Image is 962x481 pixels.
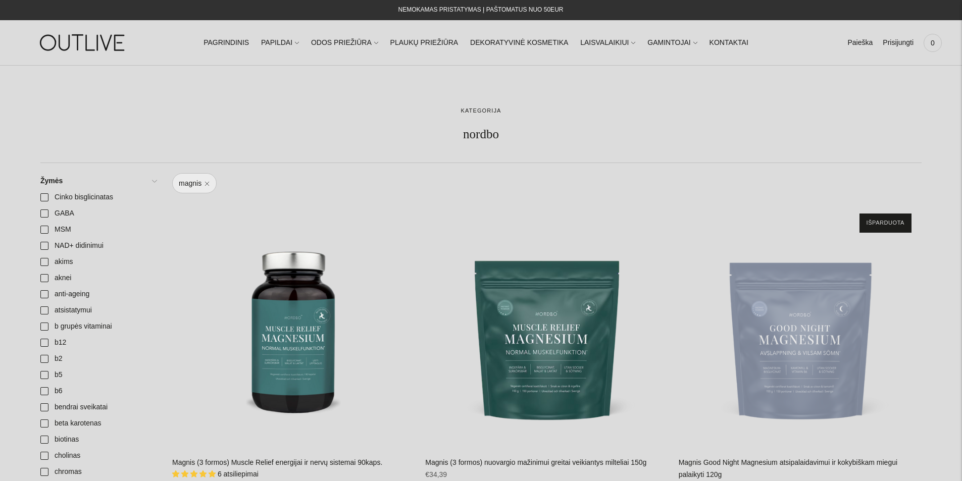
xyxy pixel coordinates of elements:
[34,351,162,367] a: b2
[34,254,162,270] a: akims
[679,458,897,478] a: Magnis Good Night Magnesium atsipalaidavimui ir kokybiškam miegui palaikyti 120g
[261,32,299,54] a: PAPILDAI
[34,189,162,205] a: Cinko bisglicinatas
[34,318,162,335] a: b grupės vitaminai
[710,32,748,54] a: KONTAKTAI
[34,448,162,464] a: cholinas
[883,32,914,54] a: Prisijungti
[34,286,162,302] a: anti-ageing
[172,458,382,466] a: Magnis (3 formos) Muscle Relief energijai ir nervų sistemai 90kaps.
[390,32,459,54] a: PLAUKŲ PRIEŽIŪRA
[218,470,259,478] span: 6 atsiliepimai
[172,173,217,193] a: magnis
[34,399,162,415] a: bendrai sveikatai
[398,4,564,16] div: NEMOKAMAS PRISTATYMAS Į PAŠTOMATUS NUO 50EUR
[34,335,162,351] a: b12
[34,383,162,399] a: b6
[311,32,378,54] a: ODOS PRIEŽIŪRA
[926,36,940,50] span: 0
[34,173,162,189] a: Žymės
[647,32,697,54] a: GAMINTOJAI
[20,25,146,60] img: OUTLIVE
[172,470,218,478] span: 5.00 stars
[679,203,922,446] a: Magnis Good Night Magnesium atsipalaidavimui ir kokybiškam miegui palaikyti 120g
[34,464,162,480] a: chromas
[34,432,162,448] a: biotinas
[847,32,873,54] a: Paieška
[34,238,162,254] a: NAD+ didinimui
[924,32,942,54] a: 0
[34,367,162,383] a: b5
[470,32,568,54] a: DEKORATYVINĖ KOSMETIKA
[172,203,415,446] a: Magnis (3 formos) Muscle Relief energijai ir nervų sistemai 90kaps.
[34,205,162,222] a: GABA
[34,270,162,286] a: aknei
[34,415,162,432] a: beta karotenas
[425,458,646,466] a: Magnis (3 formos) nuovargio mažinimui greitai veikiantys milteliai 150g
[34,222,162,238] a: MSM
[425,203,668,446] a: Magnis (3 formos) nuovargio mažinimui greitai veikiantys milteliai 150g
[425,470,447,478] span: €34,39
[34,302,162,318] a: atsistatymui
[580,32,635,54] a: LAISVALAIKIUI
[204,32,249,54] a: PAGRINDINIS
